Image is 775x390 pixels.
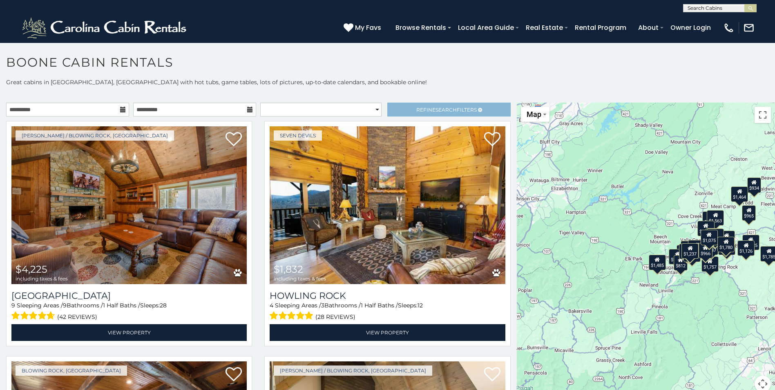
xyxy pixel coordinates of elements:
[731,186,748,202] div: $1,464
[681,243,699,259] div: $1,237
[57,312,97,322] span: (42 reviews)
[103,302,140,309] span: 1 Half Baths /
[484,131,500,148] a: Add to favorites
[63,302,67,309] span: 9
[270,324,505,341] a: View Property
[387,103,510,117] a: RefineSearchFilters
[274,263,303,275] span: $1,832
[522,20,567,35] a: Real Estate
[717,237,735,252] div: $1,780
[11,290,247,301] a: [GEOGRAPHIC_DATA]
[11,324,247,341] a: View Property
[742,205,756,221] div: $965
[666,20,715,35] a: Owner Login
[679,244,696,259] div: $1,291
[11,302,15,309] span: 9
[274,276,326,281] span: including taxes & fees
[742,235,759,250] div: $4,225
[20,16,190,40] img: White-1-2.png
[701,230,718,245] div: $1,075
[743,22,755,34] img: mail-regular-white.png
[699,243,712,258] div: $966
[484,366,500,383] a: Add to favorites
[718,231,735,246] div: $1,173
[418,302,423,309] span: 12
[160,302,167,309] span: 28
[11,301,247,322] div: Sleeping Areas / Bathrooms / Sleeps:
[571,20,630,35] a: Rental Program
[321,302,324,309] span: 3
[270,302,273,309] span: 4
[16,365,127,376] a: Blowing Rock, [GEOGRAPHIC_DATA]
[436,107,457,113] span: Search
[270,126,505,284] img: Howling Rock
[527,110,541,119] span: Map
[274,365,432,376] a: [PERSON_NAME] / Blowing Rock, [GEOGRAPHIC_DATA]
[521,107,549,122] button: Change map style
[737,240,755,256] div: $1,126
[16,130,174,141] a: [PERSON_NAME] / Blowing Rock, [GEOGRAPHIC_DATA]
[707,210,724,226] div: $1,563
[11,126,247,284] img: Appalachian Mountain Lodge
[270,301,505,322] div: Sleeping Areas / Bathrooms / Sleeps:
[755,107,771,123] button: Toggle fullscreen view
[391,20,450,35] a: Browse Rentals
[11,290,247,301] h3: Appalachian Mountain Lodge
[226,131,242,148] a: Add to favorites
[315,312,355,322] span: (28 reviews)
[16,263,47,275] span: $4,225
[634,20,663,35] a: About
[673,255,687,271] div: $812
[701,256,719,272] div: $1,757
[702,211,719,227] div: $1,876
[361,302,398,309] span: 1 Half Baths /
[355,22,381,33] span: My Favs
[344,22,383,33] a: My Favs
[416,107,477,113] span: Refine Filters
[707,229,724,244] div: $1,156
[16,276,68,281] span: including taxes & fees
[274,130,322,141] a: Seven Devils
[226,366,242,383] a: Add to favorites
[747,177,761,193] div: $934
[649,255,666,270] div: $1,485
[688,240,705,256] div: $1,161
[454,20,518,35] a: Local Area Guide
[669,249,686,264] div: $1,343
[270,126,505,284] a: Howling Rock $1,832 including taxes & fees
[11,126,247,284] a: Appalachian Mountain Lodge $4,225 including taxes & fees
[270,290,505,301] a: Howling Rock
[723,22,735,34] img: phone-regular-white.png
[697,221,715,236] div: $1,338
